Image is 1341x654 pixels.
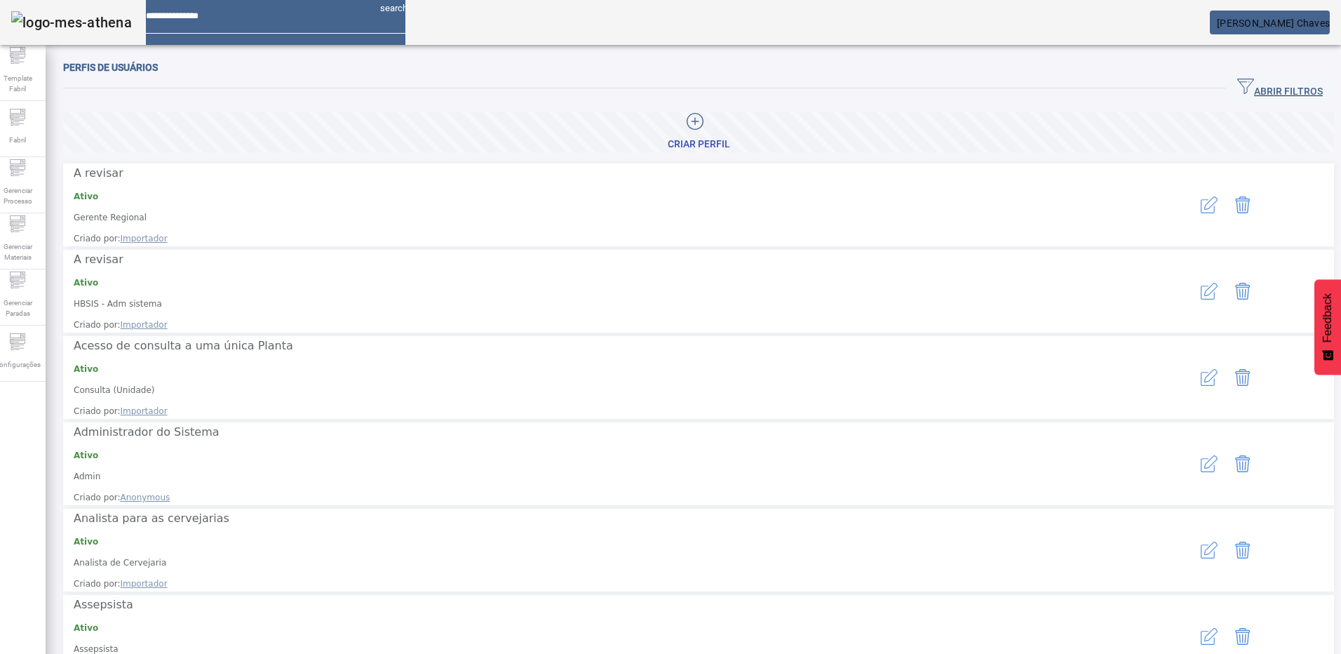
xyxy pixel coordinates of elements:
span: Analista para as cervejarias [74,512,229,525]
span: [PERSON_NAME] Chaves [1217,18,1330,29]
p: Consulta (Unidade) [74,384,1121,396]
span: ABRIR FILTROS [1237,78,1323,99]
p: Admin [74,470,1121,483]
div: Criar Perfil [668,138,730,152]
span: Criado por: [74,232,1121,245]
button: Delete [1226,361,1260,394]
span: Anonymous [121,493,170,502]
button: Feedback - Mostrar pesquisa [1314,279,1341,375]
button: Delete [1226,188,1260,222]
span: Importador [121,406,168,416]
strong: Ativo [74,364,98,374]
strong: Ativo [74,451,98,460]
span: Criado por: [74,578,1121,590]
span: Feedback [1321,293,1334,342]
span: Importador [121,234,168,243]
button: Delete [1226,533,1260,567]
span: Criado por: [74,319,1121,331]
button: Criar Perfil [63,112,1334,152]
button: Delete [1226,620,1260,653]
span: Perfis de usuários [63,62,158,73]
span: A revisar [74,166,123,180]
span: Administrador do Sistema [74,425,220,439]
span: Criado por: [74,491,1121,504]
button: Delete [1226,447,1260,481]
p: Gerente Regional [74,211,1121,224]
img: logo-mes-athena [11,11,132,34]
span: Importador [121,579,168,589]
span: A revisar [74,253,123,266]
strong: Ativo [74,537,98,547]
span: Fabril [5,131,30,149]
span: Acesso de consulta a uma única Planta [74,339,293,352]
span: Criado por: [74,405,1121,418]
span: Importador [121,320,168,330]
button: Delete [1226,274,1260,308]
strong: Ativo [74,278,98,288]
p: HBSIS - Adm sistema [74,298,1121,310]
strong: Ativo [74,192,98,201]
span: Assepsista [74,598,133,611]
button: ABRIR FILTROS [1226,76,1334,101]
strong: Ativo [74,623,98,633]
p: Analista de Cervejaria [74,556,1121,569]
